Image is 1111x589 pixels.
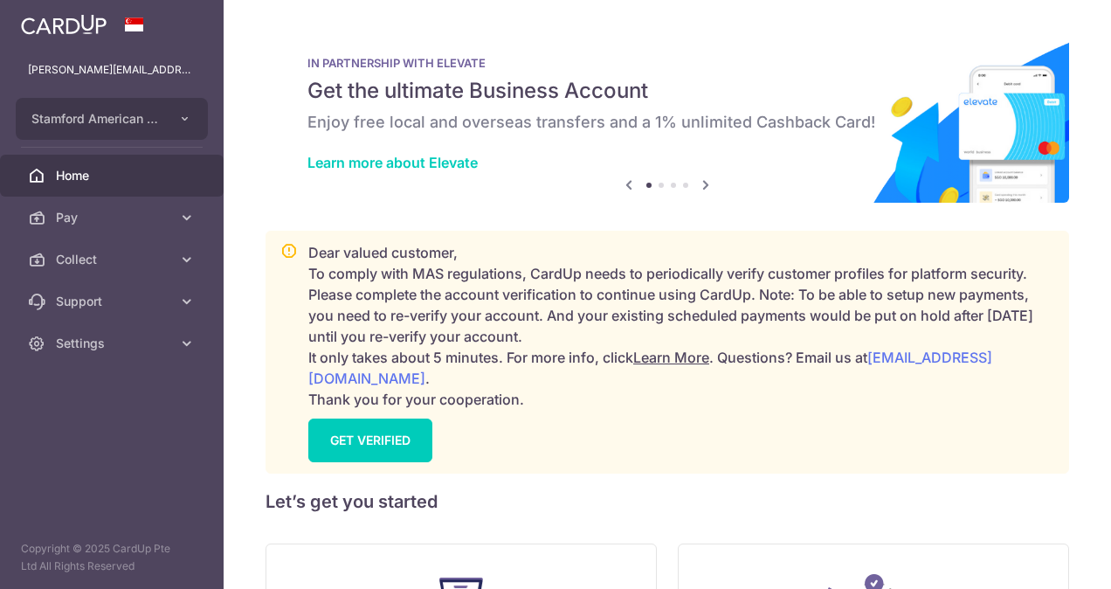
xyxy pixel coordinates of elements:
[266,28,1069,203] img: Renovation banner
[56,209,171,226] span: Pay
[28,61,196,79] p: [PERSON_NAME][EMAIL_ADDRESS][PERSON_NAME][DOMAIN_NAME]
[307,56,1027,70] p: IN PARTNERSHIP WITH ELEVATE
[56,251,171,268] span: Collect
[308,419,432,462] a: GET VERIFIED
[21,14,107,35] img: CardUp
[266,488,1069,516] h5: Let’s get you started
[56,293,171,310] span: Support
[31,110,161,128] span: Stamford American International School Pte Ltd
[307,77,1027,105] h5: Get the ultimate Business Account
[307,112,1027,133] h6: Enjoy free local and overseas transfers and a 1% unlimited Cashback Card!
[56,167,171,184] span: Home
[633,349,709,366] a: Learn More
[16,98,208,140] button: Stamford American International School Pte Ltd
[56,335,171,352] span: Settings
[308,242,1054,410] p: Dear valued customer, To comply with MAS regulations, CardUp needs to periodically verify custome...
[307,154,478,171] a: Learn more about Elevate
